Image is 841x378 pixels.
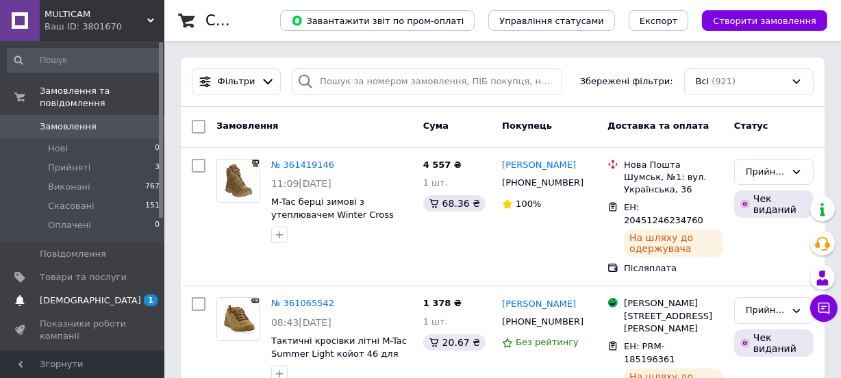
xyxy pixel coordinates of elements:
[271,178,331,189] span: 11:09[DATE]
[624,229,723,257] div: На шляху до одержувача
[624,262,723,275] div: Післяплата
[155,162,160,174] span: 3
[40,271,127,283] span: Товари та послуги
[423,298,462,308] span: 1 378 ₴
[502,298,576,311] a: [PERSON_NAME]
[423,316,448,327] span: 1 шт.
[48,162,90,174] span: Прийняті
[499,313,586,331] div: [PHONE_NUMBER]
[145,181,160,193] span: 767
[624,202,703,225] span: ЕН: 20451246234760
[218,75,255,88] span: Фільтри
[216,159,260,203] a: Фото товару
[423,160,462,170] span: 4 557 ₴
[217,298,260,340] img: Фото товару
[810,294,838,322] button: Чат з покупцем
[624,297,723,310] div: [PERSON_NAME]
[734,329,814,357] div: Чек виданий
[217,160,260,202] img: Фото товару
[7,48,161,73] input: Пошук
[291,14,464,27] span: Завантажити звіт по пром-оплаті
[624,171,723,196] div: Шумськ, №1: вул. Українська, 36
[629,10,689,31] button: Експорт
[624,341,675,364] span: ЕН: PRM-185196361
[712,76,736,86] span: (921)
[423,195,486,212] div: 68.36 ₴
[45,8,147,21] span: MULTICAM
[40,318,127,342] span: Показники роботи компанії
[40,85,164,110] span: Замовлення та повідомлення
[155,142,160,155] span: 0
[280,10,475,31] button: Завантажити звіт по пром-оплаті
[216,297,260,341] a: Фото товару
[499,174,586,192] div: [PHONE_NUMBER]
[502,159,576,172] a: [PERSON_NAME]
[696,75,710,88] span: Всі
[734,121,768,131] span: Статус
[48,219,91,231] span: Оплачені
[216,121,278,131] span: Замовлення
[292,68,562,95] input: Пошук за номером замовлення, ПІБ покупця, номером телефону, Email, номером накладної
[702,10,827,31] button: Створити замовлення
[423,177,448,188] span: 1 шт.
[516,199,541,209] span: 100%
[746,303,786,318] div: Прийнято
[271,298,334,308] a: № 361065542
[40,121,97,133] span: Замовлення
[580,75,673,88] span: Збережені фільтри:
[271,197,394,245] a: M-Tac берці зимові з утеплювачем Winter Cross Coyote польові тактичні військові черевики 43
[40,294,141,307] span: [DEMOGRAPHIC_DATA]
[45,21,164,33] div: Ваш ID: 3801670
[48,200,95,212] span: Скасовані
[624,310,723,335] div: [STREET_ADDRESS][PERSON_NAME]
[145,200,160,212] span: 151
[607,121,709,131] span: Доставка та оплата
[488,10,615,31] button: Управління статусами
[40,248,106,260] span: Повідомлення
[271,317,331,328] span: 08:43[DATE]
[423,334,486,351] div: 20.67 ₴
[499,16,604,26] span: Управління статусами
[423,121,449,131] span: Cума
[155,219,160,231] span: 0
[502,121,552,131] span: Покупець
[271,336,407,371] a: Тактичні кросівки літні M-Tac Summer Light койот 46 для ВСУ
[688,15,827,25] a: Створити замовлення
[271,160,334,170] a: № 361419146
[48,181,90,193] span: Виконані
[640,16,678,26] span: Експорт
[144,294,158,306] span: 1
[205,12,344,29] h1: Список замовлень
[734,190,814,218] div: Чек виданий
[624,159,723,171] div: Нова Пошта
[746,165,786,179] div: Прийнято
[48,142,68,155] span: Нові
[713,16,816,26] span: Створити замовлення
[516,337,579,347] span: Без рейтингу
